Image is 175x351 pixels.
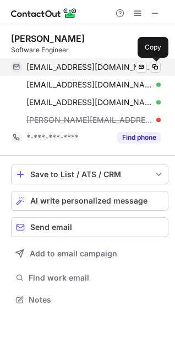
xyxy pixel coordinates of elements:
button: AI write personalized message [11,191,168,211]
span: Add to email campaign [30,249,117,258]
span: Notes [29,295,164,305]
button: Reveal Button [117,132,161,143]
span: [PERSON_NAME][EMAIL_ADDRESS][PERSON_NAME][DOMAIN_NAME] [26,115,152,125]
span: Find work email [29,273,164,283]
button: Add to email campaign [11,244,168,264]
div: Software Engineer [11,45,168,55]
span: AI write personalized message [30,196,147,205]
button: Notes [11,292,168,308]
span: [EMAIL_ADDRESS][DOMAIN_NAME] [26,62,152,72]
button: save-profile-one-click [11,164,168,184]
button: Send email [11,217,168,237]
img: ContactOut v5.3.10 [11,7,77,20]
div: [PERSON_NAME] [11,33,85,44]
span: [EMAIL_ADDRESS][DOMAIN_NAME] [26,80,152,90]
div: Save to List / ATS / CRM [30,170,149,179]
button: Find work email [11,270,168,286]
span: [EMAIL_ADDRESS][DOMAIN_NAME] [26,97,152,107]
span: Send email [30,223,72,232]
